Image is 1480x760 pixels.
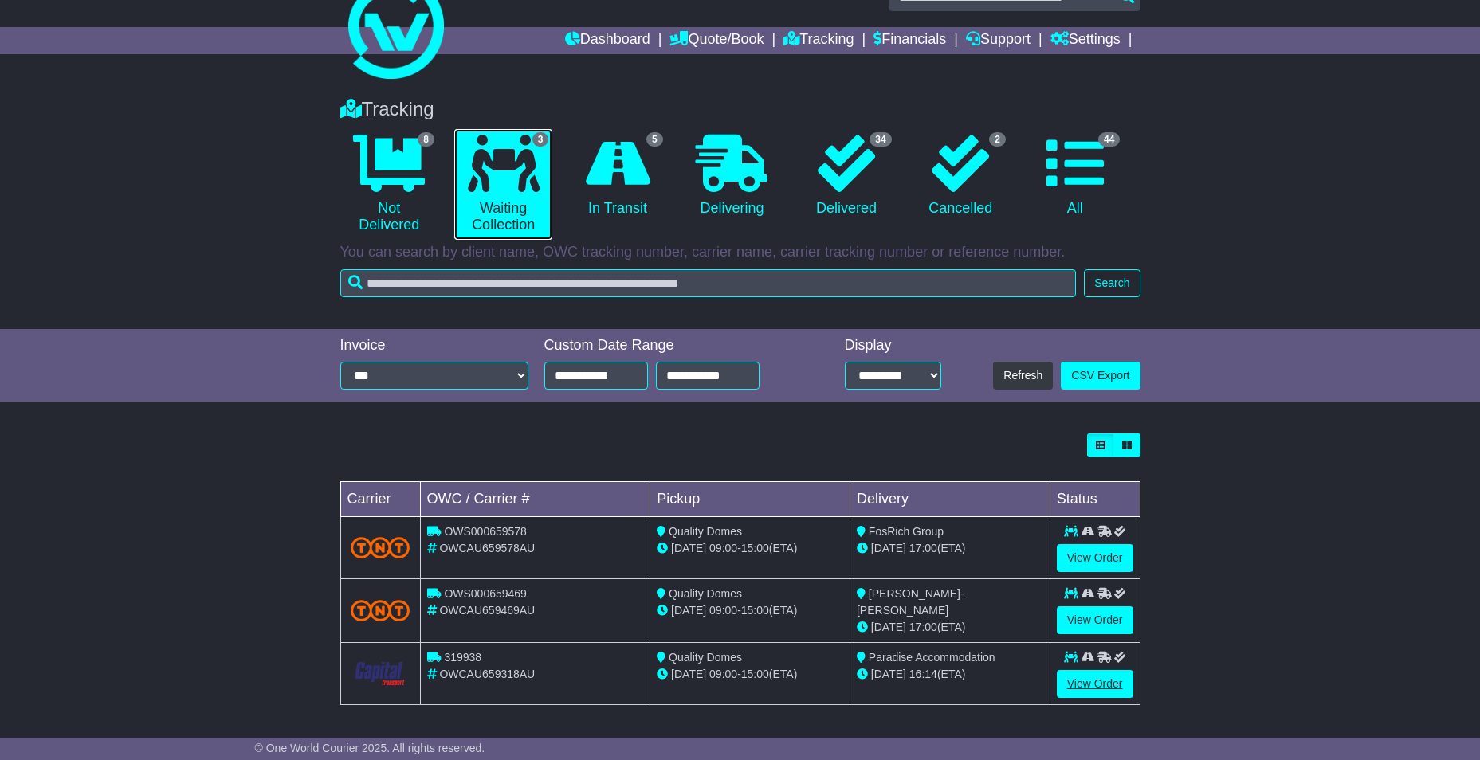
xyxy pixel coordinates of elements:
[1084,269,1140,297] button: Search
[1026,129,1124,223] a: 44 All
[657,666,843,683] div: - (ETA)
[709,668,737,680] span: 09:00
[909,621,937,633] span: 17:00
[709,604,737,617] span: 09:00
[657,540,843,557] div: - (ETA)
[857,587,964,617] span: [PERSON_NAME]-[PERSON_NAME]
[657,602,843,619] div: - (ETA)
[439,542,535,554] span: OWCAU659578AU
[444,587,527,600] span: OWS000659469
[1057,544,1133,572] a: View Order
[709,542,737,554] span: 09:00
[669,27,764,54] a: Quote/Book
[909,668,937,680] span: 16:14
[857,666,1043,683] div: (ETA)
[340,482,420,517] td: Carrier
[439,668,535,680] span: OWCAU659318AU
[869,525,944,538] span: FosRich Group
[871,668,906,680] span: [DATE]
[783,27,854,54] a: Tracking
[909,542,937,554] span: 17:00
[873,27,946,54] a: Financials
[340,244,1140,261] p: You can search by client name, OWC tracking number, carrier name, carrier tracking number or refe...
[850,482,1050,517] td: Delivery
[1050,482,1140,517] td: Status
[646,132,663,147] span: 5
[966,27,1031,54] a: Support
[1057,670,1133,698] a: View Order
[351,600,410,621] img: TNT_Domestic.png
[869,651,995,664] span: Paradise Accommodation
[669,525,742,538] span: Quality Domes
[669,587,742,600] span: Quality Domes
[741,668,769,680] span: 15:00
[871,621,906,633] span: [DATE]
[871,542,906,554] span: [DATE]
[454,129,552,240] a: 3 Waiting Collection
[351,537,410,558] img: TNT_Domestic.png
[1061,362,1140,390] a: CSV Export
[332,98,1148,121] div: Tracking
[671,604,706,617] span: [DATE]
[741,542,769,554] span: 15:00
[993,362,1053,390] button: Refresh
[532,132,549,147] span: 3
[989,132,1006,147] span: 2
[1057,606,1133,634] a: View Order
[444,651,481,664] span: 319938
[568,129,666,223] a: 5 In Transit
[741,604,769,617] span: 15:00
[797,129,895,223] a: 34 Delivered
[340,337,528,355] div: Invoice
[870,132,891,147] span: 34
[439,604,535,617] span: OWCAU659469AU
[255,742,485,754] span: © One World Courier 2025. All rights reserved.
[669,651,742,664] span: Quality Domes
[565,27,650,54] a: Dashboard
[650,482,850,517] td: Pickup
[444,525,527,538] span: OWS000659578
[1098,132,1120,147] span: 44
[671,668,706,680] span: [DATE]
[857,619,1043,636] div: (ETA)
[1050,27,1121,54] a: Settings
[340,129,438,240] a: 8 Not Delivered
[845,337,941,355] div: Display
[351,659,410,689] img: CapitalTransport.png
[420,482,650,517] td: OWC / Carrier #
[683,129,781,223] a: Delivering
[544,337,800,355] div: Custom Date Range
[671,542,706,554] span: [DATE]
[418,132,434,147] span: 8
[912,129,1010,223] a: 2 Cancelled
[857,540,1043,557] div: (ETA)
